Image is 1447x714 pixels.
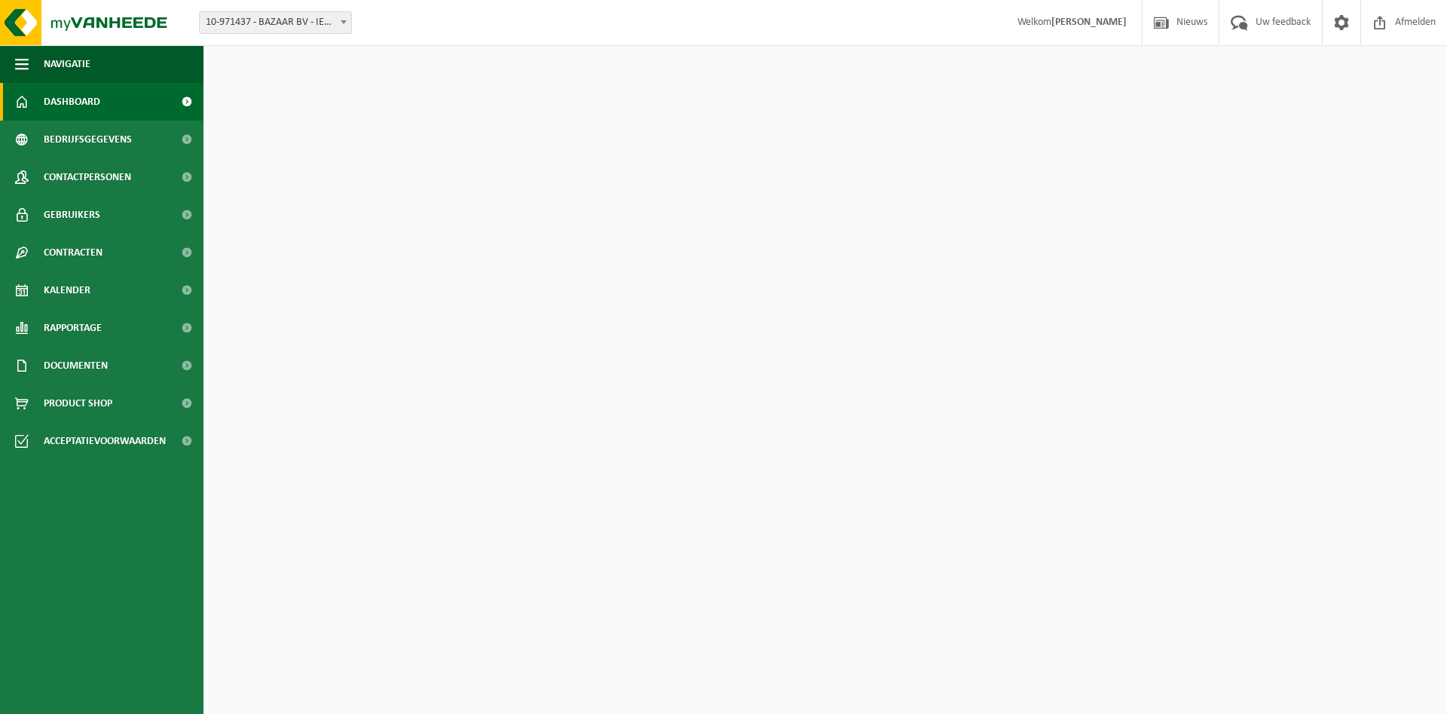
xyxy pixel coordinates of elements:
span: Kalender [44,271,90,309]
span: Rapportage [44,309,102,347]
span: Bedrijfsgegevens [44,121,132,158]
span: 10-971437 - BAZAAR BV - IEPER [199,11,352,34]
strong: [PERSON_NAME] [1051,17,1127,28]
span: Navigatie [44,45,90,83]
span: Contactpersonen [44,158,131,196]
span: Acceptatievoorwaarden [44,422,166,460]
span: Product Shop [44,385,112,422]
span: Dashboard [44,83,100,121]
span: 10-971437 - BAZAAR BV - IEPER [200,12,351,33]
span: Documenten [44,347,108,385]
span: Contracten [44,234,102,271]
span: Gebruikers [44,196,100,234]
